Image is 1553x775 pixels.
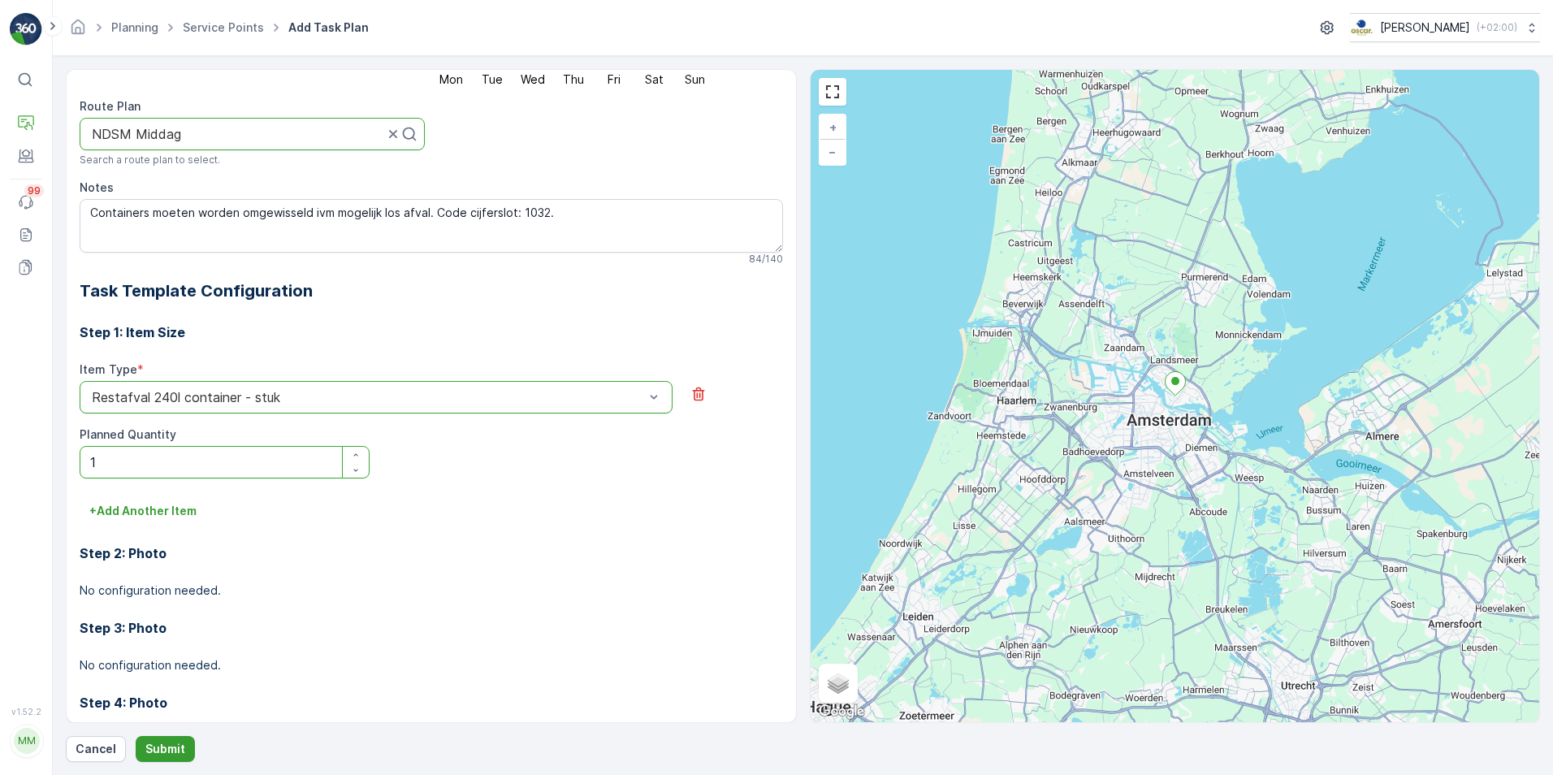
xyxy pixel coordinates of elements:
span: Sun [685,74,705,85]
img: Google [815,701,868,722]
a: 99 [10,186,42,219]
h3: Step 3: Photo [80,618,783,638]
label: Route Plan [80,99,141,113]
p: 99 [28,184,41,197]
p: [PERSON_NAME] [1380,19,1470,36]
button: [PERSON_NAME](+02:00) [1350,13,1540,42]
img: basis-logo_rgb2x.png [1350,19,1373,37]
h2: Task Template Configuration [80,279,783,303]
a: Zoom In [820,115,845,140]
p: ( +02:00 ) [1477,21,1517,34]
span: Sat [645,74,664,85]
label: Item Type [80,362,137,376]
p: Cancel [76,741,116,757]
h3: Step 2: Photo [80,543,783,563]
img: logo [10,13,42,45]
button: Submit [136,736,195,762]
span: Add Task Plan [285,19,372,36]
label: Planned Quantity [80,427,176,441]
a: Layers [820,665,856,701]
a: Homepage [69,24,87,38]
a: View Fullscreen [820,80,845,104]
p: No configuration needed. [80,657,783,673]
a: Zoom Out [820,140,845,164]
p: 84 / 140 [749,253,783,266]
a: Open this area in Google Maps (opens a new window) [815,701,868,722]
span: Thu [563,74,584,85]
p: Submit [145,741,185,757]
button: Cancel [66,736,126,762]
h3: Step 4: Photo [80,693,783,712]
p: + Add Another Item [89,503,197,519]
p: No configuration needed. [80,582,783,599]
textarea: Containers moeten worden omgewisseld ivm mogelijk los afval. Code cijferslot: 1032. [80,199,783,253]
span: v 1.52.2 [10,707,42,717]
a: Service Points [183,20,264,34]
span: + [829,120,837,134]
span: Wed [521,74,545,85]
button: +Add Another Item [80,498,206,524]
span: Fri [608,74,621,85]
span: Search a route plan to select. [80,154,220,167]
h3: Step 1: Item Size [80,323,783,342]
span: − [828,145,837,158]
label: Notes [80,180,114,194]
div: MM [14,728,40,754]
span: Tue [482,74,503,85]
span: Mon [439,74,463,85]
button: MM [10,720,42,762]
a: Planning [111,20,158,34]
